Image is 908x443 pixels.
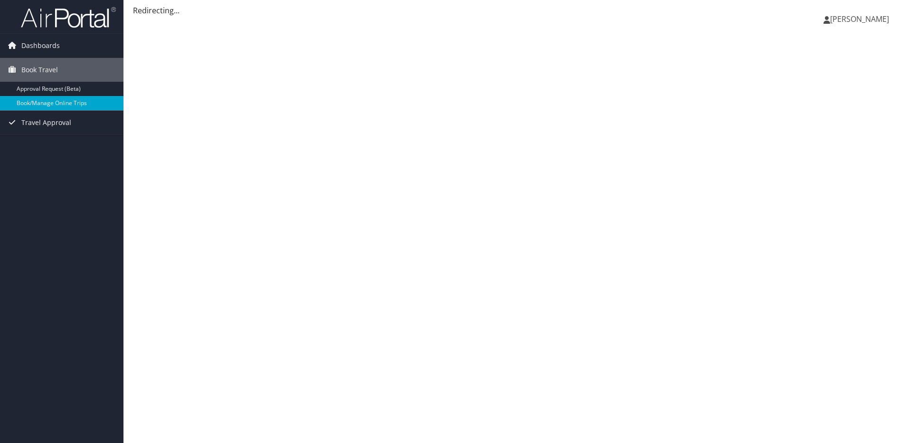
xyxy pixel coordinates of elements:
[21,58,58,82] span: Book Travel
[21,34,60,58] span: Dashboards
[830,14,889,24] span: [PERSON_NAME]
[133,5,899,16] div: Redirecting...
[21,6,116,29] img: airportal-logo.png
[823,5,899,33] a: [PERSON_NAME]
[21,111,71,135] span: Travel Approval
